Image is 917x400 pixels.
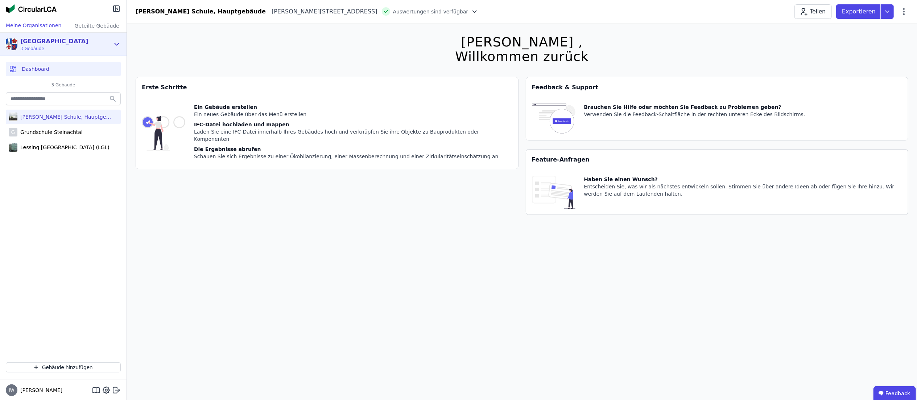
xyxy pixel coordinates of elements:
[20,37,88,46] div: [GEOGRAPHIC_DATA]
[9,128,17,136] div: G
[532,103,575,134] img: feedback-icon-HCTs5lye.svg
[67,19,127,32] div: Geteilte Gebäude
[194,121,512,128] div: IFC-Datei hochladen und mappen
[142,103,185,163] img: getting_started_tile-DrF_GRSv.svg
[194,128,512,143] div: Laden Sie eine IFC-Datei innerhalb Ihres Gebäudes hoch und verknüpfen Sie ihre Objekte zu Bauprod...
[526,77,908,98] div: Feedback & Support
[584,183,902,197] div: Entscheiden Sie, was wir als nächstes entwickeln sollen. Stimmen Sie über andere Ideen ab oder fü...
[6,4,57,13] img: Concular
[44,82,83,88] span: 3 Gebäude
[455,49,588,64] div: Willkommen zurück
[17,387,62,394] span: [PERSON_NAME]
[532,176,575,209] img: feature_request_tile-UiXE1qGU.svg
[194,146,512,153] div: Die Ergebnisse abrufen
[194,111,512,118] div: Ein neues Gebäude über das Menü erstellen
[6,38,17,50] img: Kreis Bergstraße
[17,128,83,136] div: Grundschule Steinachtal
[584,111,805,118] div: Verwenden Sie die Feedback-Schaltfläche in der rechten unteren Ecke des Bildschirms.
[842,7,877,16] p: Exportieren
[6,362,121,372] button: Gebäude hinzufügen
[136,7,266,16] div: [PERSON_NAME] Schule, Hauptgebäude
[17,113,112,121] div: [PERSON_NAME] Schule, Hauptgebäude
[455,35,588,49] div: [PERSON_NAME] ,
[22,65,49,73] span: Dashboard
[9,142,17,153] img: Lessing Gymnasium Lampertheim (LGL)
[9,111,17,123] img: Alfred Delp Schule, Hauptgebäude
[194,103,512,111] div: Ein Gebäude erstellen
[17,144,110,151] div: Lessing [GEOGRAPHIC_DATA] (LGL)
[266,7,377,16] div: [PERSON_NAME][STREET_ADDRESS]
[393,8,468,15] span: Auswertungen sind verfügbar
[20,46,88,52] span: 3 Gebäude
[584,103,805,111] div: Brauchen Sie Hilfe oder möchten Sie Feedback zu Problemen geben?
[136,77,518,98] div: Erste Schritte
[794,4,832,19] button: Teilen
[584,176,902,183] div: Haben Sie einen Wunsch?
[9,388,14,392] span: IW
[194,153,512,160] div: Schauen Sie sich Ergebnisse zu einer Ökobilanzierung, einer Massenberechnung und einer Zirkularit...
[526,150,908,170] div: Feature-Anfragen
